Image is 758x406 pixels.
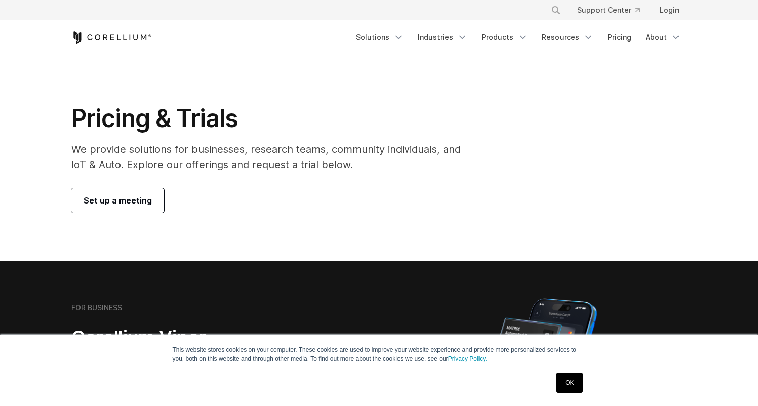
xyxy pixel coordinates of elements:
[652,1,687,19] a: Login
[536,28,600,47] a: Resources
[71,103,475,134] h1: Pricing & Trials
[556,373,582,393] a: OK
[350,28,410,47] a: Solutions
[71,188,164,213] a: Set up a meeting
[173,345,586,363] p: This website stores cookies on your computer. These cookies are used to improve your website expe...
[569,1,648,19] a: Support Center
[71,142,475,172] p: We provide solutions for businesses, research teams, community individuals, and IoT & Auto. Explo...
[71,326,331,349] h2: Corellium Viper
[547,1,565,19] button: Search
[350,28,687,47] div: Navigation Menu
[412,28,473,47] a: Industries
[71,303,122,312] h6: FOR BUSINESS
[448,355,487,362] a: Privacy Policy.
[84,194,152,207] span: Set up a meeting
[475,28,534,47] a: Products
[602,28,637,47] a: Pricing
[71,31,152,44] a: Corellium Home
[640,28,687,47] a: About
[539,1,687,19] div: Navigation Menu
